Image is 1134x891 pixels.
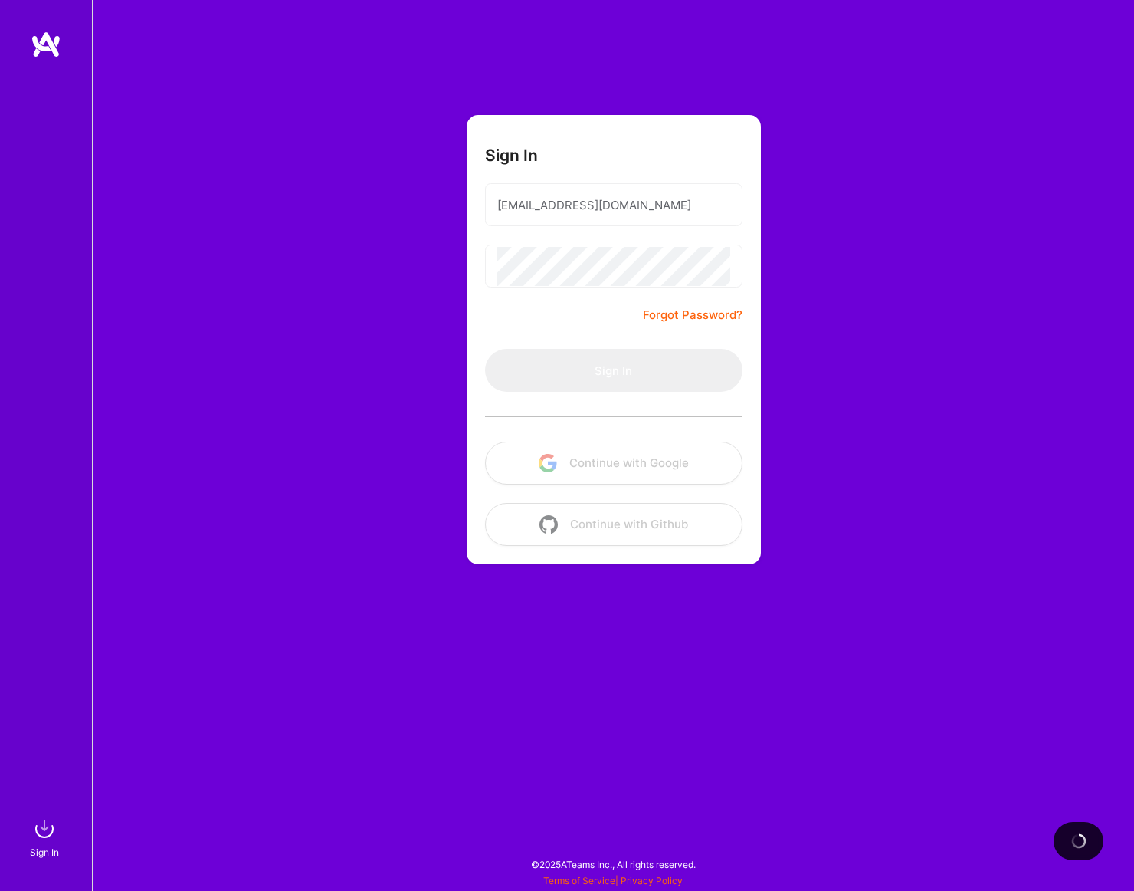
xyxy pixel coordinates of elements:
[29,814,60,844] img: sign in
[30,844,59,860] div: Sign In
[31,31,61,58] img: logo
[485,146,538,165] h3: Sign In
[643,306,742,324] a: Forgot Password?
[539,454,557,472] img: icon
[1071,833,1086,849] img: loading
[92,845,1134,883] div: © 2025 ATeams Inc., All rights reserved.
[497,186,730,225] input: Email...
[32,814,60,860] a: sign inSign In
[485,503,742,546] button: Continue with Github
[621,875,683,886] a: Privacy Policy
[485,442,742,485] button: Continue with Google
[543,875,615,886] a: Terms of Service
[543,875,683,886] span: |
[539,515,558,534] img: icon
[485,349,742,392] button: Sign In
